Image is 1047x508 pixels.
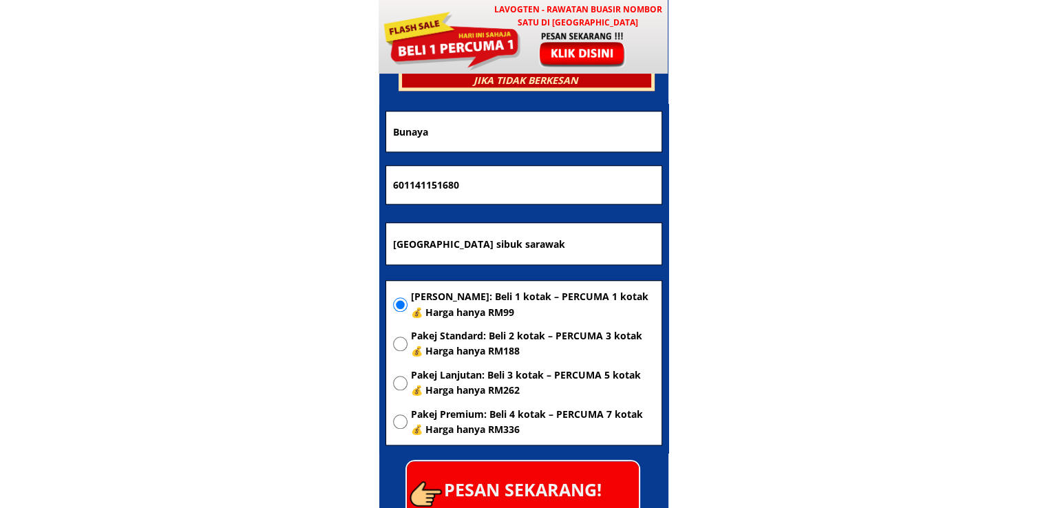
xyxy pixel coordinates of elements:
[411,407,655,438] span: Pakej Premium: Beli 4 kotak – PERCUMA 7 kotak 💰 Harga hanya RM336
[390,166,658,204] input: Nombor Telefon Bimbit
[390,112,658,151] input: Nama penuh
[411,328,655,359] span: Pakej Standard: Beli 2 kotak – PERCUMA 3 kotak 💰 Harga hanya RM188
[487,3,668,29] h3: LAVOGTEN - Rawatan Buasir Nombor Satu di [GEOGRAPHIC_DATA]
[411,289,655,320] span: [PERSON_NAME]: Beli 1 kotak – PERCUMA 1 kotak 💰 Harga hanya RM99
[390,223,658,264] input: Alamat
[411,368,655,399] span: Pakej Lanjutan: Beli 3 kotak – PERCUMA 5 kotak 💰 Harga hanya RM262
